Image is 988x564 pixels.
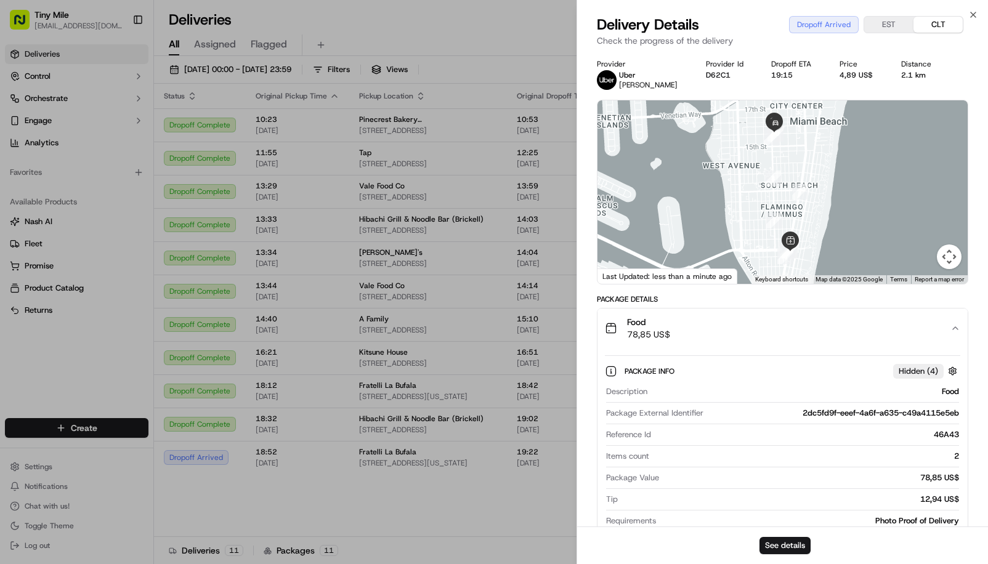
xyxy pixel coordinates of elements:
img: Google [601,268,641,284]
p: Welcome 👋 [12,49,224,69]
div: Provider Id [706,59,752,69]
div: 2.1 km [901,70,940,80]
div: 12,94 US$ [623,494,959,505]
a: Powered byPylon [87,208,149,218]
p: Uber [619,70,678,80]
img: Nash [12,12,37,37]
div: Provider [597,59,686,69]
button: Start new chat [209,121,224,136]
div: 2 [654,451,959,462]
div: 📗 [12,180,22,190]
div: Last Updated: less than a minute ago [597,268,737,284]
div: Food78,85 US$ [597,348,968,549]
div: 4,89 US$ [840,70,881,80]
div: Food [652,386,959,397]
button: EST [864,17,913,33]
div: 8 [765,171,781,187]
a: Open this area in Google Maps (opens a new window) [601,268,641,284]
div: 6 [777,248,793,264]
span: Food [627,316,670,328]
span: Items count [606,451,649,462]
span: Package External Identifier [606,408,703,419]
button: Food78,85 US$ [597,308,968,348]
button: Map camera controls [937,244,962,269]
div: 💻 [104,180,114,190]
div: 10 [767,126,784,142]
a: 📗Knowledge Base [7,174,99,196]
img: 1736555255976-a54dd68f-1ca7-489b-9aae-adbdc363a1c4 [12,118,34,140]
span: Package Info [625,366,677,376]
button: D62C1 [706,70,731,80]
input: Got a question? Start typing here... [32,79,222,92]
button: Hidden (4) [893,363,960,379]
span: Requirements [606,515,656,526]
img: uber-new-logo.jpeg [597,70,617,90]
div: 7 [766,212,782,228]
span: Hidden ( 4 ) [899,366,938,377]
div: Package Details [597,294,968,304]
div: 46A43 [656,429,959,440]
a: Report a map error [915,276,964,283]
span: Map data ©2025 Google [816,276,883,283]
button: CLT [913,17,963,33]
span: Delivery Details [597,15,699,34]
p: Check the progress of the delivery [597,34,968,47]
div: 1 [792,183,808,199]
span: Tip [606,494,618,505]
div: 9 [764,129,780,145]
a: Terms (opens in new tab) [890,276,907,283]
span: Knowledge Base [25,179,94,191]
div: We're available if you need us! [42,130,156,140]
div: Price [840,59,881,69]
span: Reference Id [606,429,651,440]
div: 78,85 US$ [664,472,959,483]
div: 2dc5fd9f-eeef-4a6f-a635-c49a4115e5eb [708,408,959,419]
div: Distance [901,59,940,69]
a: 💻API Documentation [99,174,203,196]
div: Photo Proof of Delivery [661,515,959,526]
button: Keyboard shortcuts [755,275,808,284]
span: 78,85 US$ [627,328,670,340]
div: 19:15 [771,70,820,80]
span: Package Value [606,472,659,483]
span: Pylon [123,209,149,218]
button: See details [759,537,811,554]
span: [PERSON_NAME] [619,80,678,90]
div: Dropoff ETA [771,59,820,69]
span: API Documentation [116,179,198,191]
div: Start new chat [42,118,202,130]
span: Description [606,386,647,397]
